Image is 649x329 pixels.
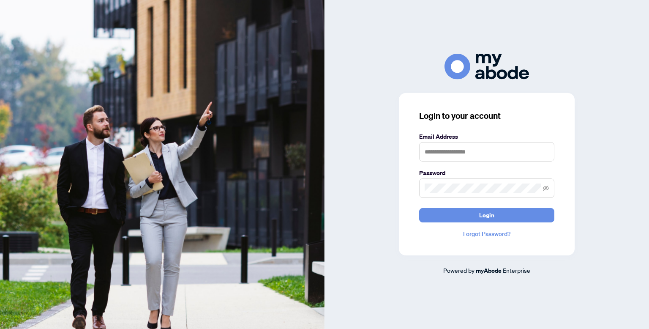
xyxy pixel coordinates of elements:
label: Password [419,168,554,178]
span: Powered by [443,266,474,274]
span: eye-invisible [543,185,549,191]
h3: Login to your account [419,110,554,122]
span: Enterprise [503,266,530,274]
button: Login [419,208,554,222]
span: Login [479,208,494,222]
label: Email Address [419,132,554,141]
a: myAbode [476,266,502,275]
a: Forgot Password? [419,229,554,239]
img: ma-logo [444,54,529,80]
